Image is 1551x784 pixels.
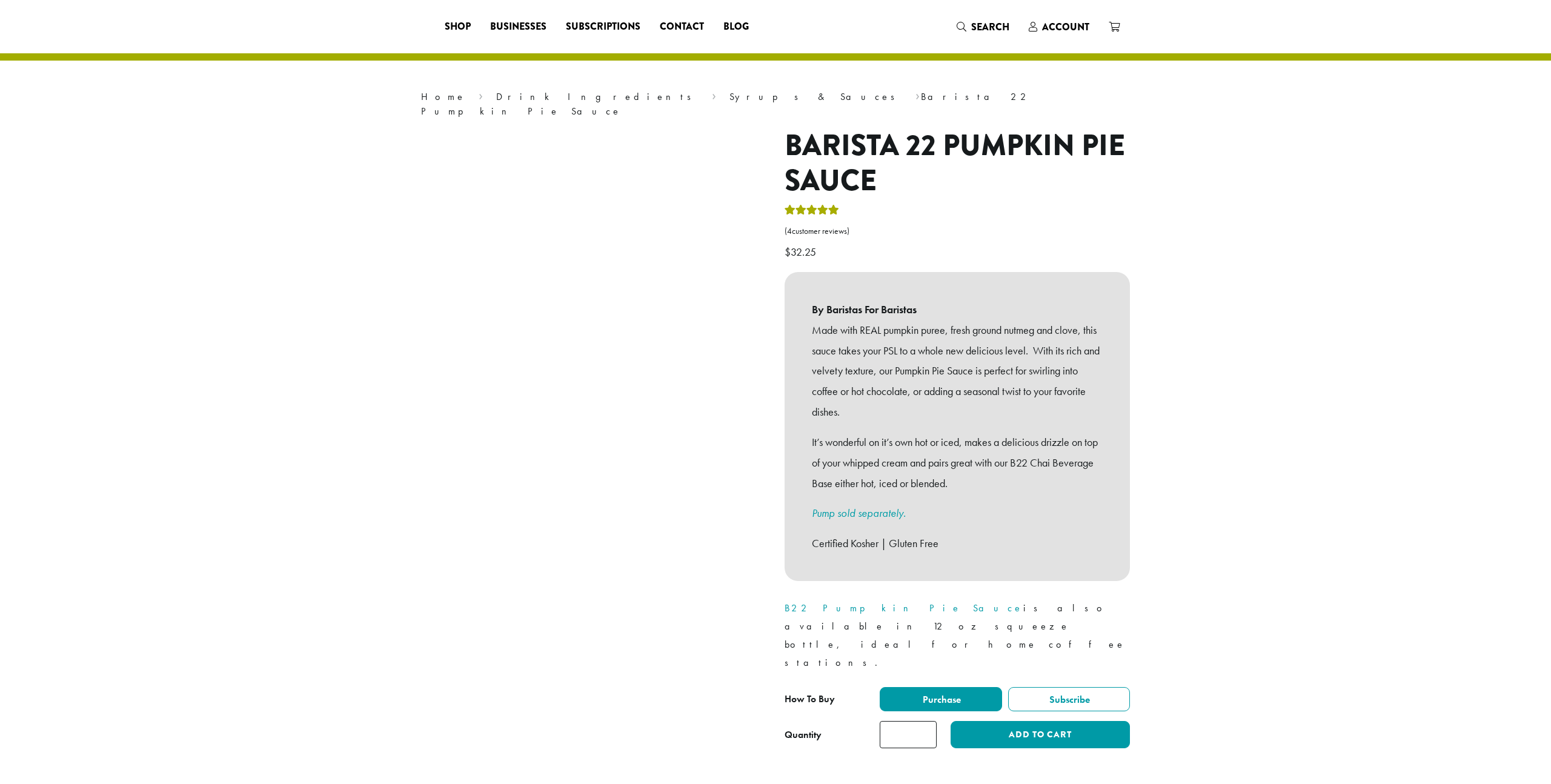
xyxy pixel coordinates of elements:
a: Businesses [480,17,556,36]
nav: Breadcrumb [421,90,1130,119]
span: › [479,85,483,104]
span: › [915,85,920,104]
p: It’s wonderful on it’s own hot or iced, makes a delicious drizzle on top of your whipped cream an... [812,432,1103,493]
span: Subscribe [1048,693,1090,706]
img: Barista 22 Pumpkin Pie Sauce [442,128,745,431]
a: Syrups & Sauces [729,90,903,103]
span: Blog [723,19,749,35]
span: 4 [787,226,792,236]
a: Search [947,17,1019,37]
p: Certified Kosher | Gluten Free [812,533,1103,554]
a: Subscriptions [556,17,650,36]
a: B22 Pumpkin Pie Sauce [785,602,1023,614]
a: Contact [650,17,714,36]
span: Contact [660,19,704,35]
span: How To Buy [785,693,835,705]
span: Shop [445,19,471,35]
a: Home [421,90,466,103]
a: Shop [435,17,480,36]
span: Businesses [490,19,546,35]
span: › [712,85,716,104]
bdi: 32.25 [785,245,819,259]
p: Made with REAL pumpkin puree, fresh ground nutmeg and clove, this sauce takes your PSL to a whole... [812,320,1103,422]
span: Account [1042,20,1089,34]
a: Drink Ingredients [496,90,699,103]
a: Blog [714,17,759,36]
div: Rated 5.00 out of 5 [785,203,839,221]
span: Purchase [921,693,961,706]
span: Subscriptions [566,19,640,35]
span: $ [785,245,791,259]
button: Add to cart [951,721,1130,748]
a: Account [1019,17,1099,37]
b: By Baristas For Baristas [812,299,1103,320]
div: Quantity [785,728,822,742]
input: Product quantity [880,721,937,748]
h1: Barista 22 Pumpkin Pie Sauce [785,128,1130,198]
a: Pump sold separately. [812,506,906,520]
p: is also available in 12 oz squeeze bottle, ideal for home coffee stations. [785,599,1130,672]
a: (4customer reviews) [785,225,1130,238]
span: Search [971,20,1009,34]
